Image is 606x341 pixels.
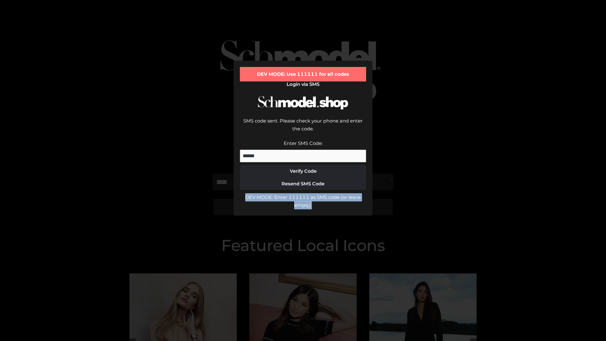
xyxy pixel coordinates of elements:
div: DEV MODE: Use 111111 for all codes [240,67,366,81]
div: SMS code sent. Please check your phone and enter the code. [240,117,366,139]
label: Enter SMS Code: [284,140,323,146]
img: Schmodel Logo [256,90,350,115]
button: Resend SMS Code [240,177,366,190]
h2: Login via SMS [240,81,366,87]
div: DEV MODE: Enter 111111 as SMS code (or leave empty). [240,193,366,209]
button: Verify Code [240,165,366,177]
